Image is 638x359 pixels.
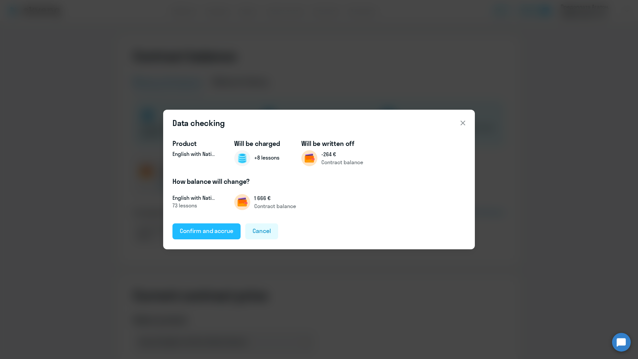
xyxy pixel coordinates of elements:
[172,202,197,209] span: 73 lessons
[172,194,216,201] span: English with Native
[301,150,317,166] img: wallet-circle.png
[234,139,283,148] h4: Will be charged
[234,150,250,166] img: lessons-icon.png
[301,139,367,148] h4: Will be written off
[234,194,250,210] img: wallet-circle.png
[163,118,475,128] header: Data checking
[254,154,279,161] span: +8 lessons
[172,150,216,158] span: English with Native
[254,194,296,202] span: 1 666 €
[180,227,233,235] div: Confirm and accrue
[321,158,363,166] span: Contract balance
[245,223,278,239] button: Cancel
[172,177,466,186] h4: How balance will change?
[172,139,216,148] h4: Product
[254,202,296,210] span: Contract balance
[172,223,241,239] button: Confirm and accrue
[253,227,271,235] div: Cancel
[321,150,363,158] span: -264 €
